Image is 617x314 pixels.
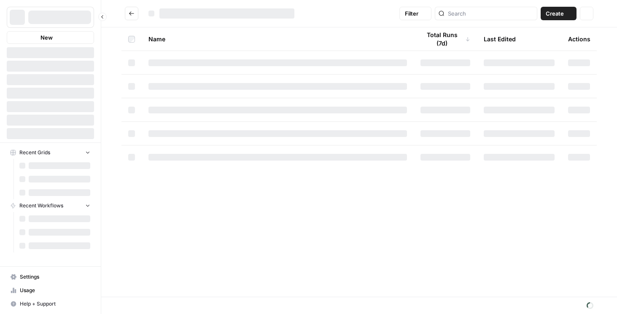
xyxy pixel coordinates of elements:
button: Help + Support [7,297,94,311]
input: Search [448,9,533,18]
div: Actions [568,27,590,51]
button: Recent Workflows [7,199,94,212]
span: Usage [20,287,90,294]
button: Recent Grids [7,146,94,159]
button: Filter [399,7,431,20]
div: Last Edited [484,27,516,51]
span: New [40,33,53,42]
span: Filter [405,9,418,18]
span: Recent Workflows [19,202,63,209]
span: Create [546,9,564,18]
span: Recent Grids [19,149,50,156]
div: Total Runs (7d) [420,27,470,51]
a: Settings [7,270,94,284]
span: Settings [20,273,90,281]
div: Name [148,27,407,51]
a: Usage [7,284,94,297]
button: Go back [125,7,138,20]
button: New [7,31,94,44]
button: Create [541,7,577,20]
span: Help + Support [20,300,90,308]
